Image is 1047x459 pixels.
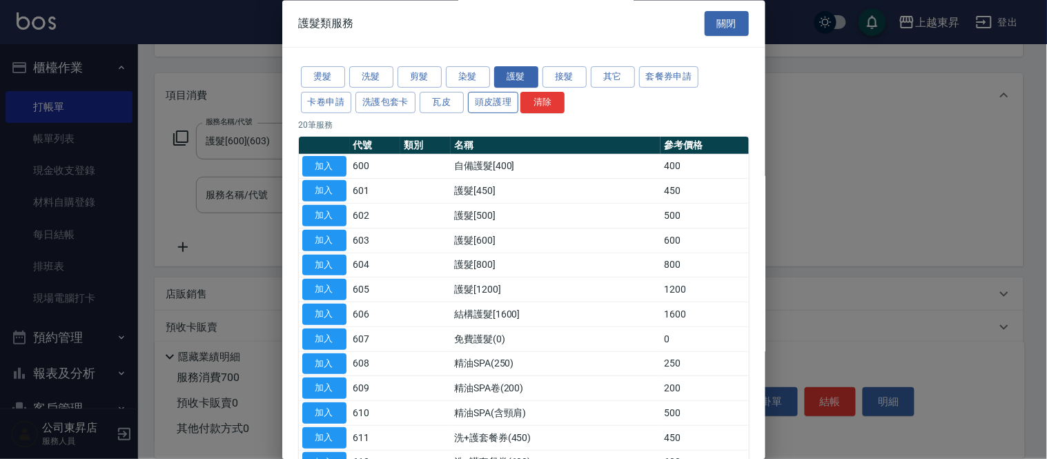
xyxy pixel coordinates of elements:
button: 頭皮護理 [468,92,519,113]
td: 護髮[600] [451,228,661,253]
button: 加入 [302,353,346,375]
button: 護髮 [494,67,538,88]
button: 染髮 [446,67,490,88]
td: 604 [350,253,400,278]
button: 加入 [302,280,346,301]
td: 免費護髮(0) [451,327,661,352]
th: 類別 [400,137,451,155]
td: 護髮[800] [451,253,661,278]
td: 605 [350,277,400,302]
td: 600 [350,155,400,179]
td: 610 [350,401,400,426]
td: 護髮[450] [451,179,661,204]
td: 608 [350,352,400,377]
td: 精油SPA卷(200) [451,376,661,401]
td: 護髮[500] [451,204,661,228]
button: 加入 [302,206,346,227]
td: 洗+護套餐券(450) [451,426,661,451]
td: 結構護髮[1600] [451,302,661,327]
button: 剪髮 [398,67,442,88]
span: 護髮類服務 [299,17,354,30]
td: 200 [661,376,748,401]
td: 精油SPA(含頸肩) [451,401,661,426]
td: 護髮[1200] [451,277,661,302]
th: 代號 [350,137,400,155]
button: 其它 [591,67,635,88]
button: 接髮 [542,67,587,88]
button: 加入 [302,255,346,276]
button: 卡卷申請 [301,92,352,113]
td: 0 [661,327,748,352]
button: 加入 [302,403,346,424]
td: 606 [350,302,400,327]
td: 607 [350,327,400,352]
button: 洗護包套卡 [355,92,415,113]
td: 611 [350,426,400,451]
button: 加入 [302,156,346,177]
button: 加入 [302,304,346,326]
td: 400 [661,155,748,179]
button: 套餐券申請 [639,67,699,88]
td: 800 [661,253,748,278]
td: 1600 [661,302,748,327]
td: 600 [661,228,748,253]
td: 500 [661,401,748,426]
td: 609 [350,376,400,401]
button: 燙髮 [301,67,345,88]
td: 450 [661,426,748,451]
button: 清除 [520,92,565,113]
td: 603 [350,228,400,253]
td: 250 [661,352,748,377]
button: 洗髮 [349,67,393,88]
th: 參考價格 [661,137,748,155]
td: 1200 [661,277,748,302]
button: 瓦皮 [420,92,464,113]
button: 關閉 [705,11,749,37]
td: 自備護髮[400] [451,155,661,179]
th: 名稱 [451,137,661,155]
button: 加入 [302,378,346,400]
td: 602 [350,204,400,228]
button: 加入 [302,329,346,350]
td: 601 [350,179,400,204]
button: 加入 [302,427,346,449]
td: 精油SPA(250) [451,352,661,377]
p: 20 筆服務 [299,119,749,131]
td: 500 [661,204,748,228]
button: 加入 [302,230,346,251]
button: 加入 [302,181,346,202]
td: 450 [661,179,748,204]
